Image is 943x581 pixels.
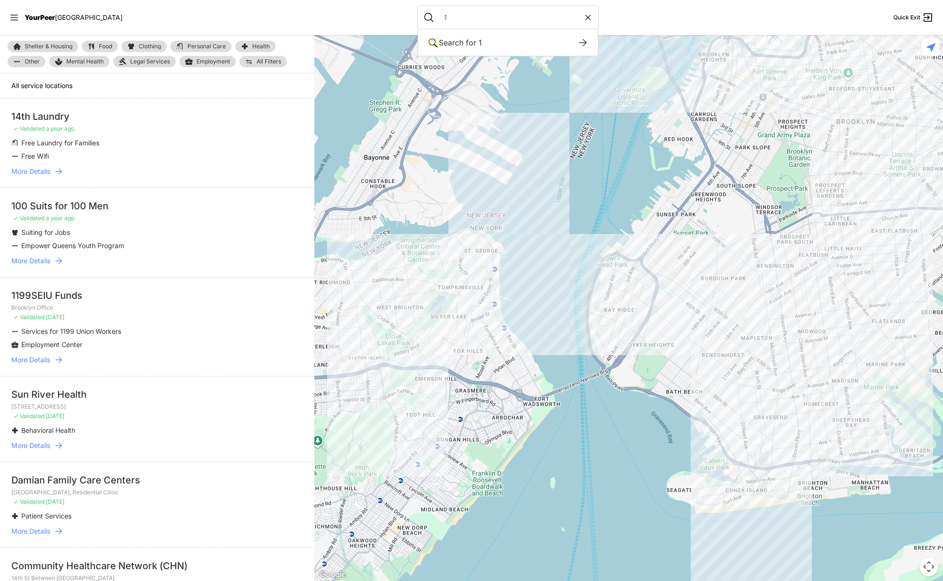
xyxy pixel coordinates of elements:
[82,41,118,52] a: Food
[11,527,303,536] a: More Details
[46,412,64,420] span: [DATE]
[196,58,230,65] span: Employment
[46,313,64,321] span: [DATE]
[438,13,583,22] input: Search
[11,167,303,176] a: More Details
[11,256,303,266] a: More Details
[252,44,270,49] span: Health
[11,403,303,411] p: [STREET_ADDRESS]
[21,512,71,520] span: Patient Services
[25,15,123,20] a: YourPeer[GEOGRAPHIC_DATA]
[13,498,44,505] span: ✓ Validated
[317,569,348,581] img: Google
[919,557,938,576] button: Map camera controls
[479,38,482,47] span: 1
[13,412,44,420] span: ✓ Validated
[8,56,45,67] a: Other
[179,56,236,67] a: Employment
[55,13,123,21] span: [GEOGRAPHIC_DATA]
[893,14,920,21] span: Quick Exit
[46,125,74,132] span: a year ago
[13,313,44,321] span: ✓ Validated
[130,58,170,65] span: Legal Services
[122,41,167,52] a: Clothing
[11,199,303,213] div: 100 Suits for 100 Men
[11,489,303,496] p: [GEOGRAPHIC_DATA], Residential Clinic
[11,355,50,365] span: More Details
[11,388,303,401] div: Sun River Health
[170,41,231,52] a: Personal Care
[21,228,70,236] span: Suiting for Jobs
[21,139,99,147] span: Free Laundry for Families
[21,426,75,434] span: Behavioral Health
[13,125,44,132] span: ✓ Validated
[11,110,303,123] div: 14th Laundry
[317,569,348,581] a: Open this area in Google Maps (opens a new window)
[11,81,72,89] span: All service locations
[235,41,276,52] a: Health
[25,13,55,21] span: YourPeer
[240,56,287,67] a: All Filters
[11,304,303,312] p: Brooklyn Office
[66,58,104,65] span: Mental Health
[21,241,124,250] span: Empower Queens Youth Program
[49,56,109,67] a: Mental Health
[439,38,476,47] span: Search for
[11,256,50,266] span: More Details
[187,44,226,49] span: Personal Care
[21,340,82,349] span: Employment Center
[113,56,176,67] a: Legal Services
[11,355,303,365] a: More Details
[21,327,121,335] span: Services for 1199 Union Workers
[8,41,78,52] a: Shelter & Housing
[893,12,934,23] a: Quick Exit
[139,44,161,49] span: Clothing
[99,44,112,49] span: Food
[11,441,303,450] a: More Details
[25,44,72,49] span: Shelter & Housing
[11,289,303,302] div: 1199SEIU Funds
[46,498,64,505] span: [DATE]
[11,474,303,487] div: Damian Family Care Centers
[11,441,50,450] span: More Details
[21,152,49,160] span: Free Wifi
[25,59,40,64] span: Other
[257,59,281,64] span: All Filters
[11,527,50,536] span: More Details
[13,215,44,222] span: ✓ Validated
[11,167,50,176] span: More Details
[11,559,303,572] div: Community Healthcare Network (CHN)
[46,215,74,222] span: a year ago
